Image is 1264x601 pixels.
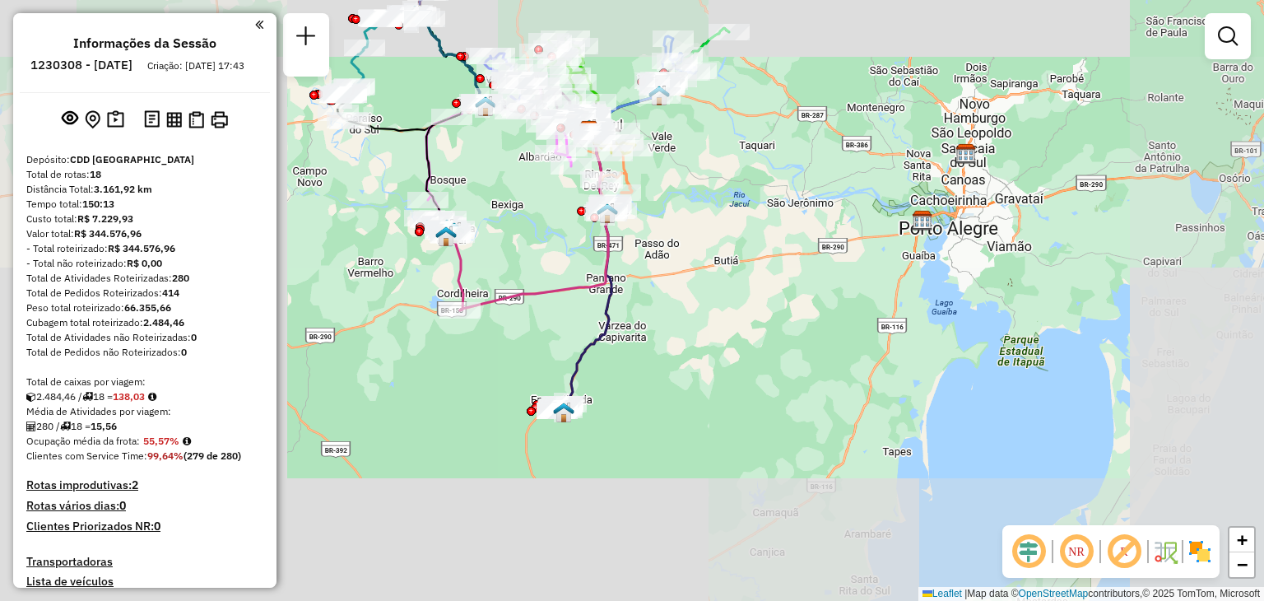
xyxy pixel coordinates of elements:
div: Peso total roteirizado: [26,300,263,315]
strong: 2 [132,478,138,492]
div: Tempo total: [26,197,263,212]
img: CDD Sapucaia [955,143,977,165]
img: Venâncio Aires [648,85,670,106]
strong: 2.484,46 [143,316,184,328]
div: Depósito: [26,152,263,167]
i: Cubagem total roteirizado [26,392,36,402]
h4: Informações da Sessão [73,35,216,51]
button: Painel de Sugestão [104,107,128,133]
strong: 138,03 [113,390,145,403]
div: Média de Atividades por viagem: [26,404,263,419]
strong: R$ 7.229,93 [77,212,133,225]
div: Total de Pedidos Roteirizados: [26,286,263,300]
span: Exibir rótulo [1104,532,1144,571]
strong: 150:13 [82,198,114,210]
strong: 55,57% [143,435,179,447]
div: Cubagem total roteirizado: [26,315,263,330]
div: Total de Atividades Roteirizadas: [26,271,263,286]
div: Valor total: [26,226,263,241]
div: Total de caixas por viagem: [26,375,263,389]
span: Ocupação média da frota: [26,435,140,447]
strong: 0 [191,331,197,343]
a: OpenStreetMap [1019,588,1089,599]
img: UDC Cachueira do Sul - ZUMPY [436,218,458,240]
a: Exibir filtros [1211,20,1244,53]
strong: 66.355,66 [124,301,171,314]
strong: 0 [181,346,187,358]
img: Candelária [475,96,496,117]
h4: Clientes Priorizados NR: [26,519,263,533]
em: Média calculada utilizando a maior ocupação (%Peso ou %Cubagem) de cada rota da sessão. Rotas cro... [183,436,191,446]
img: Cachoeira do Sul [435,226,457,247]
strong: 15,56 [91,420,117,432]
div: - Total roteirizado: [26,241,263,256]
span: Clientes com Service Time: [26,450,147,462]
h4: Lista de veículos [26,575,263,589]
button: Visualizar Romaneio [185,108,207,132]
i: Total de rotas [60,422,71,431]
div: Total de rotas: [26,167,263,182]
div: 280 / 18 = [26,419,263,434]
span: | [964,588,967,599]
h4: Transportadoras [26,555,263,569]
i: Total de rotas [82,392,93,402]
span: + [1237,529,1248,550]
strong: 280 [172,272,189,284]
div: - Total não roteirizado: [26,256,263,271]
a: Leaflet [922,588,962,599]
img: FAD Santa Cruz do Sul- Cachoeira [444,221,465,243]
img: Santa Cruz FAD [579,119,600,140]
span: Ocultar NR [1057,532,1096,571]
strong: 0 [154,519,160,533]
strong: 0 [119,498,126,513]
strong: R$ 344.576,96 [74,227,142,240]
button: Centralizar mapa no depósito ou ponto de apoio [81,107,104,133]
div: 2.484,46 / 18 = [26,389,263,404]
i: Meta Caixas/viagem: 212,48 Diferença: -74,45 [148,392,156,402]
img: CDD Porto Alegre [912,210,933,231]
strong: 414 [162,287,179,299]
strong: 18 [90,168,101,180]
a: Nova sessão e pesquisa [290,20,323,57]
img: Fluxo de ruas [1152,538,1178,565]
div: Map data © contributors,© 2025 TomTom, Microsoft [918,587,1264,601]
a: Zoom in [1229,528,1254,552]
h4: Rotas vários dias: [26,499,263,513]
span: − [1237,554,1248,575]
span: Ocultar deslocamento [1009,532,1048,571]
img: Exibir/Ocultar setores [1187,538,1213,565]
h4: Rotas improdutivas: [26,478,263,492]
strong: CDD [GEOGRAPHIC_DATA] [70,153,194,165]
i: Total de Atividades [26,422,36,431]
button: Visualizar relatório de Roteirização [163,108,185,130]
div: Total de Atividades não Roteirizadas: [26,330,263,345]
div: Total de Pedidos não Roteirizados: [26,345,263,360]
strong: (279 de 280) [184,450,241,462]
button: Logs desbloquear sessão [141,107,163,133]
strong: R$ 0,00 [127,257,162,269]
div: Custo total: [26,212,263,226]
img: CDD Santa Cruz do Sul [579,120,600,142]
img: Rio Pardo [597,203,618,224]
div: Criação: [DATE] 17:43 [141,58,251,73]
strong: 99,64% [147,450,184,462]
img: Encruzilhada do Sul [553,402,574,423]
a: Clique aqui para minimizar o painel [255,15,263,34]
strong: 3.161,92 km [94,183,152,195]
div: Distância Total: [26,182,263,197]
button: Exibir sessão original [58,106,81,133]
strong: R$ 344.576,96 [108,242,175,254]
button: Imprimir Rotas [207,108,231,132]
a: Zoom out [1229,552,1254,577]
h6: 1230308 - [DATE] [30,58,132,72]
